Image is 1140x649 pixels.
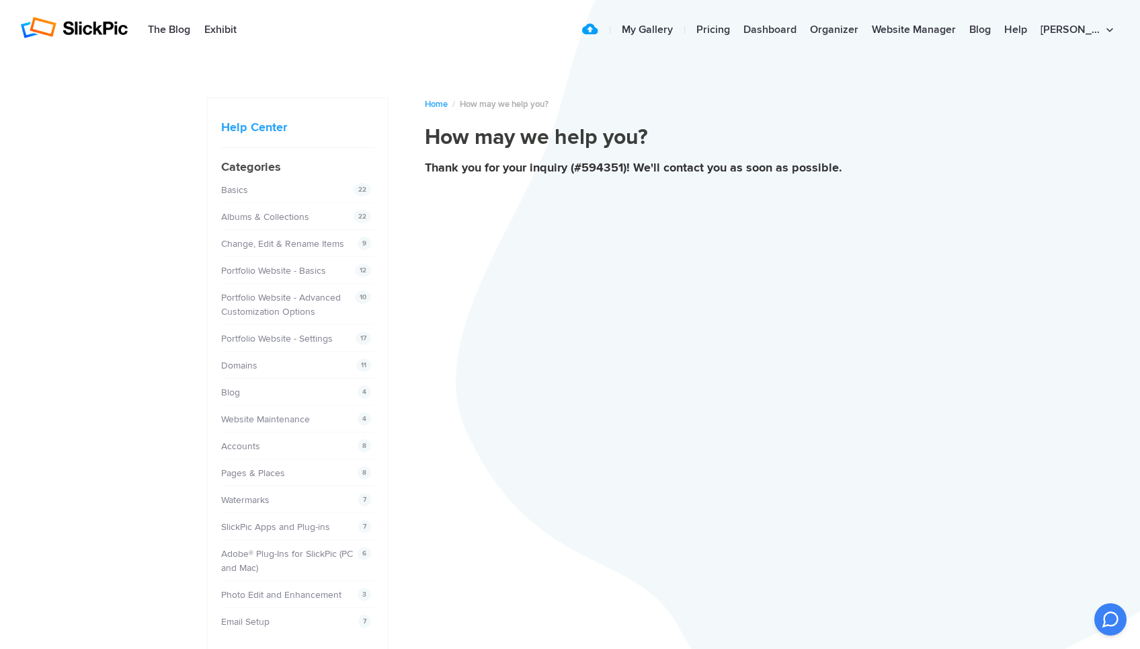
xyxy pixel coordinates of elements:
span: 7 [358,615,371,628]
span: 7 [358,493,371,506]
a: Website Maintenance [221,414,310,425]
a: Email Setup [221,616,270,627]
span: 12 [355,264,371,277]
a: Blog [221,387,240,398]
span: 22 [354,210,371,223]
span: / [452,99,455,110]
a: Photo Edit and Enhancement [221,589,341,601]
h4: Categories [221,158,374,176]
span: 22 [354,183,371,196]
span: 3 [358,588,371,601]
span: 11 [356,358,371,372]
span: How may we help you? [460,99,548,110]
a: Portfolio Website - Advanced Customization Options [221,292,341,317]
a: Domains [221,360,257,371]
a: Home [425,99,448,110]
a: Portfolio Website - Settings [221,333,333,344]
span: 9 [358,237,371,250]
span: 6 [358,547,371,560]
span: 7 [358,520,371,533]
a: Albums & Collections [221,211,309,223]
span: 8 [358,439,371,453]
a: Basics [221,184,248,196]
a: Adobe® Plug-Ins for SlickPic (PC and Mac) [221,548,353,574]
span: 4 [358,412,371,426]
a: Accounts [221,441,260,452]
h1: How may we help you? [425,124,933,151]
a: Help Center [221,120,287,135]
a: Portfolio Website - Basics [221,265,326,276]
span: 4 [358,385,371,399]
button: Thank you for your inquiry (#594351)! We'll contact you as soon as possible. [425,162,933,186]
span: 10 [355,291,371,304]
a: Pages & Places [221,467,285,479]
div: Thank you for your inquiry (#594351)! We'll contact you as soon as possible. [425,162,933,173]
a: Watermarks [221,494,270,506]
span: 8 [358,466,371,480]
span: 17 [356,332,371,345]
a: Change, Edit & Rename Items [221,238,344,250]
a: SlickPic Apps and Plug-ins [221,521,330,533]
